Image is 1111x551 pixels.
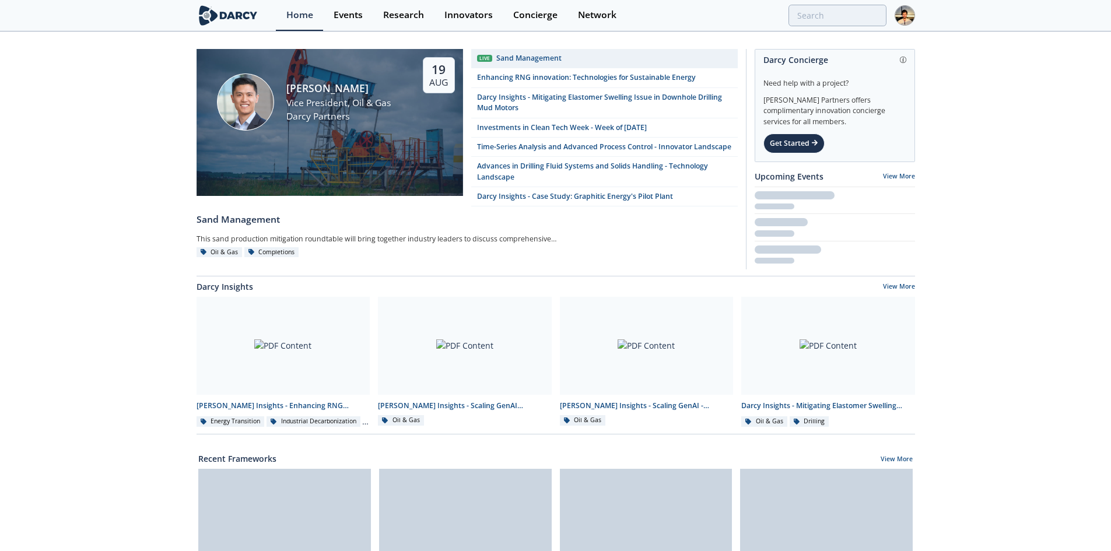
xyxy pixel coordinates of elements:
a: PDF Content [PERSON_NAME] Insights - Enhancing RNG innovation Energy Transition Industrial Decarb... [192,297,374,428]
div: [PERSON_NAME] [286,80,391,96]
div: Events [334,10,363,20]
div: Home [286,10,313,20]
div: Concierge [513,10,558,20]
a: Upcoming Events [755,170,823,183]
div: Aug [429,77,448,89]
a: Enhancing RNG innovation: Technologies for Sustainable Energy [471,68,738,87]
div: [PERSON_NAME] Insights - Enhancing RNG innovation [197,401,370,411]
div: [PERSON_NAME] Partners offers complimentary innovation concierge services for all members. [763,89,906,127]
a: Darcy Insights - Mitigating Elastomer Swelling Issue in Downhole Drilling Mud Motors [471,88,738,118]
img: information.svg [900,57,906,63]
div: 19 [429,62,448,77]
a: Ron Sasaki [PERSON_NAME] Vice President, Oil & Gas Darcy Partners 19 Aug [197,49,463,206]
div: Innovators [444,10,493,20]
div: [PERSON_NAME] Insights - Scaling GenAI - Innovator Spotlights [560,401,734,411]
div: Oil & Gas [197,247,243,258]
a: PDF Content [PERSON_NAME] Insights - Scaling GenAI - Innovator Spotlights Oil & Gas [556,297,738,428]
div: Vice President, Oil & Gas [286,96,391,110]
div: Network [578,10,616,20]
div: Get Started [763,134,825,153]
div: Darcy Partners [286,110,391,124]
a: Darcy Insights - Case Study: Graphitic Energy's Pilot Plant [471,187,738,206]
a: View More [883,282,915,293]
a: Recent Frameworks [198,452,276,465]
div: Industrial Decarbonization [267,416,360,427]
div: Completions [244,247,299,258]
div: Sand Management [197,213,738,227]
a: PDF Content [PERSON_NAME] Insights - Scaling GenAI Roundtable Oil & Gas [374,297,556,428]
a: Advances in Drilling Fluid Systems and Solids Handling - Technology Landscape [471,157,738,187]
div: Energy Transition [197,416,265,427]
a: View More [881,455,913,465]
a: View More [883,172,915,180]
div: Oil & Gas [560,415,606,426]
div: Oil & Gas [378,415,424,426]
div: Darcy Insights - Mitigating Elastomer Swelling Issue in Downhole Drilling Mud Motors [741,401,915,411]
a: Time-Series Analysis and Advanced Process Control - Innovator Landscape [471,138,738,157]
div: Oil & Gas [741,416,787,427]
div: Enhancing RNG innovation: Technologies for Sustainable Energy [477,72,696,83]
div: Research [383,10,424,20]
img: logo-wide.svg [197,5,260,26]
div: Drilling [790,416,829,427]
div: [PERSON_NAME] Insights - Scaling GenAI Roundtable [378,401,552,411]
input: Advanced Search [788,5,886,26]
a: Sand Management [197,206,738,226]
a: Investments in Clean Tech Week - Week of [DATE] [471,118,738,138]
div: Need help with a project? [763,70,906,89]
iframe: chat widget [1062,504,1099,539]
div: This sand production mitigation roundtable will bring together industry leaders to discuss compre... [197,231,588,247]
img: Profile [895,5,915,26]
div: Sand Management [496,53,562,64]
a: PDF Content Darcy Insights - Mitigating Elastomer Swelling Issue in Downhole Drilling Mud Motors ... [737,297,919,428]
a: Darcy Insights [197,280,253,293]
div: Live [477,55,492,62]
img: Ron Sasaki [217,73,274,131]
a: Live Sand Management [471,49,738,68]
div: Darcy Concierge [763,50,906,70]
